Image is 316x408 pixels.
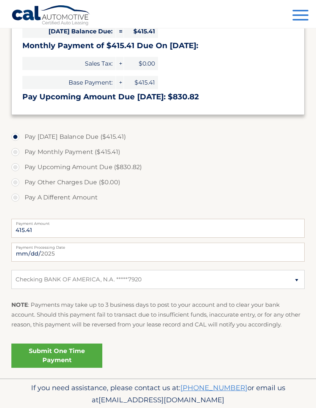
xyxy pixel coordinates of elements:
[11,344,102,368] a: Submit One Time Payment
[11,129,305,144] label: Pay [DATE] Balance Due ($415.41)
[116,25,124,38] span: =
[293,10,308,22] button: Menu
[22,92,294,102] h3: Pay Upcoming Amount Due [DATE]: $830.82
[11,190,305,205] label: Pay A Different Amount
[116,76,124,89] span: +
[180,383,247,392] a: [PHONE_NUMBER]
[99,395,224,404] span: [EMAIL_ADDRESS][DOMAIN_NAME]
[11,243,305,262] input: Payment Date
[11,175,305,190] label: Pay Other Charges Due ($0.00)
[11,300,305,330] p: : Payments may take up to 3 business days to post to your account and to clear your bank account....
[22,25,116,38] span: [DATE] Balance Due:
[22,76,116,89] span: Base Payment:
[11,301,28,308] strong: NOTE
[124,57,158,70] span: $0.00
[124,25,158,38] span: $415.41
[11,219,305,225] label: Payment Amount
[22,41,294,50] h3: Monthly Payment of $415.41 Due On [DATE]:
[11,382,305,406] p: If you need assistance, please contact us at: or email us at
[11,160,305,175] label: Pay Upcoming Amount Due ($830.82)
[124,76,158,89] span: $415.41
[11,243,305,249] label: Payment Processing Date
[11,144,305,160] label: Pay Monthly Payment ($415.41)
[11,5,91,27] a: Cal Automotive
[116,57,124,70] span: +
[22,57,116,70] span: Sales Tax:
[11,219,305,238] input: Payment Amount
